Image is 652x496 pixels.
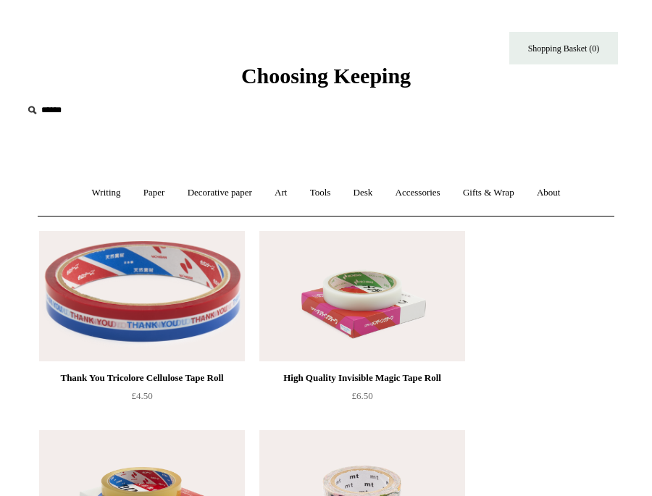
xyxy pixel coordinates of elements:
[39,369,245,429] a: Thank You Tricolore Cellulose Tape Roll £4.50
[241,64,411,88] span: Choosing Keeping
[300,174,341,212] a: Tools
[509,32,618,64] a: Shopping Basket (0)
[241,75,411,85] a: Choosing Keeping
[259,231,465,361] img: High Quality Invisible Magic Tape Roll
[259,231,465,361] a: High Quality Invisible Magic Tape Roll High Quality Invisible Magic Tape Roll
[453,174,524,212] a: Gifts & Wrap
[263,369,461,387] div: High Quality Invisible Magic Tape Roll
[259,369,465,429] a: High Quality Invisible Magic Tape Roll £6.50
[343,174,383,212] a: Desk
[131,390,152,401] span: £4.50
[527,174,571,212] a: About
[39,231,245,361] a: Thank You Tricolore Cellulose Tape Roll Thank You Tricolore Cellulose Tape Roll
[133,174,175,212] a: Paper
[177,174,262,212] a: Decorative paper
[39,231,245,361] img: Thank You Tricolore Cellulose Tape Roll
[351,390,372,401] span: £6.50
[264,174,297,212] a: Art
[82,174,131,212] a: Writing
[385,174,451,212] a: Accessories
[43,369,241,387] div: Thank You Tricolore Cellulose Tape Roll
